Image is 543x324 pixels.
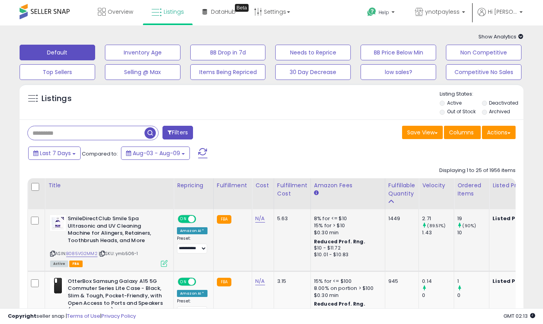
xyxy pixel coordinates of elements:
[427,223,446,229] small: (89.51%)
[503,312,535,320] span: 2025-08-17 02:13 GMT
[28,147,81,160] button: Last 7 Days
[422,215,454,222] div: 2.71
[457,229,489,236] div: 10
[402,126,443,139] button: Save View
[457,215,489,222] div: 19
[50,278,66,293] img: 21Gau-XFgdL._SL40_.jpg
[314,229,379,236] div: $0.30 min
[314,190,319,197] small: Amazon Fees.
[314,278,379,285] div: 15% for <= $100
[41,93,72,104] h5: Listings
[195,216,207,223] span: OFF
[67,312,100,320] a: Terms of Use
[190,64,266,80] button: Items Being Repriced
[177,299,207,316] div: Preset:
[195,278,207,285] span: OFF
[314,181,382,190] div: Amazon Fees
[388,181,415,198] div: Fulfillable Quantity
[105,64,180,80] button: Selling @ Max
[211,8,236,16] span: DataHub
[108,8,133,16] span: Overview
[488,8,517,16] span: Hi [PERSON_NAME]
[255,215,265,223] a: N/A
[314,292,379,299] div: $0.30 min
[275,45,351,60] button: Needs to Reprice
[314,308,379,314] div: $10 - $10.90
[121,147,190,160] button: Aug-03 - Aug-09
[50,261,68,267] span: All listings currently available for purchase on Amazon
[457,181,486,198] div: Ordered Items
[314,215,379,222] div: 8% for <= $10
[177,227,207,234] div: Amazon AI *
[314,252,379,258] div: $10.01 - $10.83
[422,181,451,190] div: Velocity
[217,181,249,190] div: Fulfillment
[48,181,170,190] div: Title
[8,313,136,320] div: seller snap | |
[255,277,265,285] a: N/A
[388,215,413,222] div: 1449
[20,64,95,80] button: Top Sellers
[177,236,207,253] div: Preset:
[190,45,266,60] button: BB Drop in 7d
[66,250,97,257] a: B085VG2MM2
[40,149,71,157] span: Last 7 Days
[82,150,118,157] span: Compared to:
[446,64,521,80] button: Competitive No Sales
[50,215,168,266] div: ASIN:
[255,181,271,190] div: Cost
[20,45,95,60] button: Default
[422,278,454,285] div: 0.14
[478,33,523,40] span: Show Analytics
[447,100,462,106] label: Active
[217,215,231,224] small: FBA
[367,7,377,17] i: Get Help
[101,312,136,320] a: Privacy Policy
[314,222,379,229] div: 15% for > $10
[422,229,454,236] div: 1.43
[68,215,163,246] b: SmileDirectClub Smile Spa Ultrasonic and UV Cleaning Machine for Alingers, Retainers, Toothbrush ...
[462,223,476,229] small: (90%)
[447,108,476,115] label: Out of Stock
[275,64,351,80] button: 30 Day Decrease
[440,91,523,98] p: Listing States:
[361,45,436,60] button: BB Price Below Min
[439,167,516,174] div: Displaying 1 to 25 of 1956 items
[489,108,510,115] label: Archived
[314,238,365,245] b: Reduced Prof. Rng.
[50,215,66,231] img: 41cq67pic1L._SL40_.jpg
[177,290,207,297] div: Amazon AI *
[446,45,521,60] button: Non Competitive
[217,278,231,286] small: FBA
[492,277,528,285] b: Listed Price:
[361,1,402,25] a: Help
[68,278,163,316] b: OtterBox Samsung Galaxy A15 5G Commuter Series Lite Case - Black, Slim & Tough, Pocket-Friendly, ...
[277,181,307,198] div: Fulfillment Cost
[492,215,528,222] b: Listed Price:
[444,126,481,139] button: Columns
[457,278,489,285] div: 1
[388,278,413,285] div: 945
[179,216,188,223] span: ON
[8,312,36,320] strong: Copyright
[314,245,379,252] div: $10 - $11.72
[99,250,138,257] span: | SKU: ymb506-1
[361,64,436,80] button: low sales?
[235,4,249,12] div: Tooltip anchor
[105,45,180,60] button: Inventory Age
[489,100,518,106] label: Deactivated
[478,8,523,25] a: Hi [PERSON_NAME]
[69,261,83,267] span: FBA
[422,292,454,299] div: 0
[314,285,379,292] div: 8.00% on portion > $100
[449,129,474,136] span: Columns
[425,8,460,16] span: ynotpayless
[179,278,188,285] span: ON
[164,8,184,16] span: Listings
[177,181,210,190] div: Repricing
[379,9,389,16] span: Help
[457,292,489,299] div: 0
[314,300,365,307] b: Reduced Prof. Rng.
[482,126,516,139] button: Actions
[162,126,193,139] button: Filters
